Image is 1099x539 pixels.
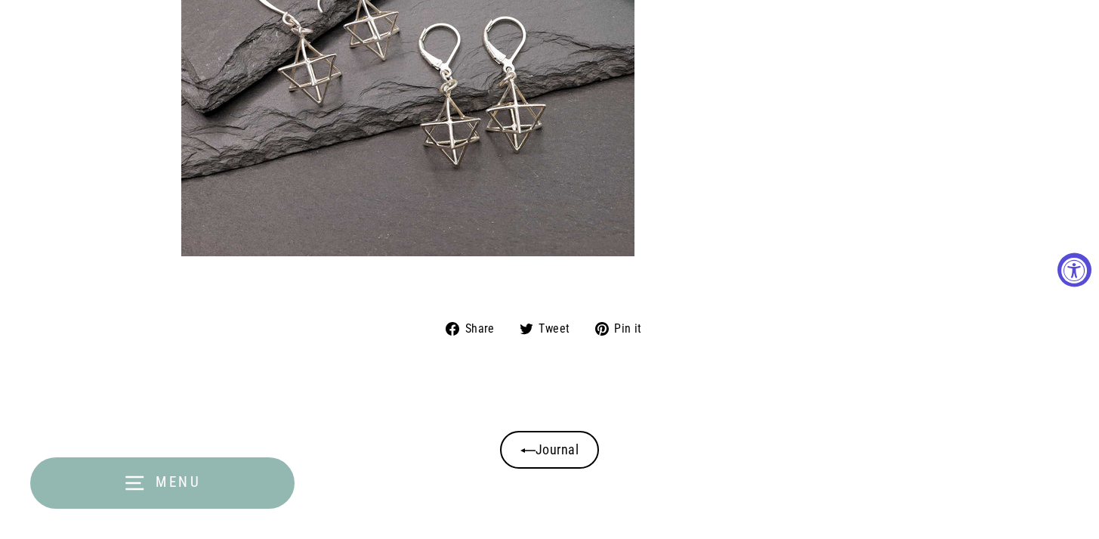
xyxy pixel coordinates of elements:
button: Menu [30,457,295,509]
span: Tweet [536,319,581,339]
a: Journal [500,431,599,469]
button: Accessibility Widget, click to open [1057,252,1091,287]
span: Menu [156,473,202,491]
span: Share [463,319,506,339]
span: Pin it [612,319,653,339]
